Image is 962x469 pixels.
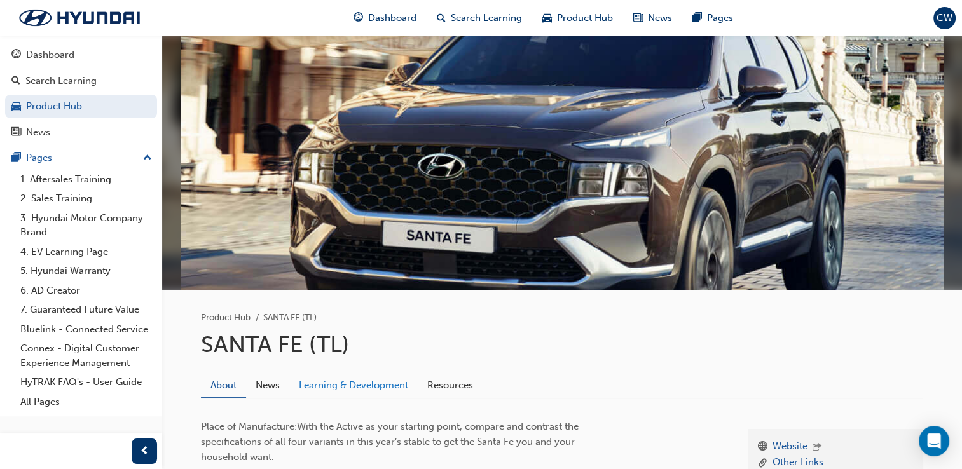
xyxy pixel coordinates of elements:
div: Pages [26,151,52,165]
a: 4. EV Learning Page [15,242,157,262]
a: Resources [418,373,483,397]
a: search-iconSearch Learning [427,5,532,31]
span: up-icon [143,150,152,167]
button: Pages [5,146,157,170]
span: Place of Manufacture:With the Active as your starting point, compare and contrast the specificati... [201,421,581,463]
a: news-iconNews [623,5,682,31]
span: news-icon [633,10,643,26]
span: Search Learning [451,11,522,25]
a: 6. AD Creator [15,281,157,301]
li: SANTA FE (TL) [263,311,317,325]
a: car-iconProduct Hub [532,5,623,31]
span: prev-icon [140,444,149,459]
button: DashboardSearch LearningProduct HubNews [5,41,157,146]
a: Product Hub [201,312,251,323]
div: Search Learning [25,74,97,88]
span: car-icon [11,101,21,112]
a: About [201,373,246,398]
div: Dashboard [26,48,74,62]
a: News [246,373,289,397]
a: 5. Hyundai Warranty [15,261,157,281]
span: News [648,11,672,25]
a: Search Learning [5,69,157,93]
span: car-icon [542,10,552,26]
a: HyTRAK FAQ's - User Guide [15,372,157,392]
a: 7. Guaranteed Future Value [15,300,157,320]
a: guage-iconDashboard [343,5,427,31]
span: search-icon [437,10,446,26]
a: pages-iconPages [682,5,743,31]
a: News [5,121,157,144]
div: Open Intercom Messenger [919,426,949,456]
span: search-icon [11,76,20,87]
a: Learning & Development [289,373,418,397]
span: www-icon [758,439,767,456]
div: News [26,125,50,140]
h1: SANTA FE (TL) [201,330,923,358]
a: Connex - Digital Customer Experience Management [15,339,157,372]
a: 3. Hyundai Motor Company Brand [15,208,157,242]
a: Website [773,439,807,456]
img: Trak [6,4,153,31]
span: Product Hub [557,11,613,25]
a: All Pages [15,392,157,412]
span: news-icon [11,127,21,139]
a: Product Hub [5,95,157,118]
span: outbound-icon [813,442,821,453]
span: pages-icon [11,153,21,164]
span: guage-icon [354,10,363,26]
span: pages-icon [692,10,702,26]
a: 1. Aftersales Training [15,170,157,189]
span: Pages [707,11,733,25]
span: Dashboard [368,11,416,25]
a: 2. Sales Training [15,189,157,208]
button: CW [933,7,956,29]
span: guage-icon [11,50,21,61]
a: Bluelink - Connected Service [15,320,157,339]
span: CW [937,11,952,25]
a: Dashboard [5,43,157,67]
